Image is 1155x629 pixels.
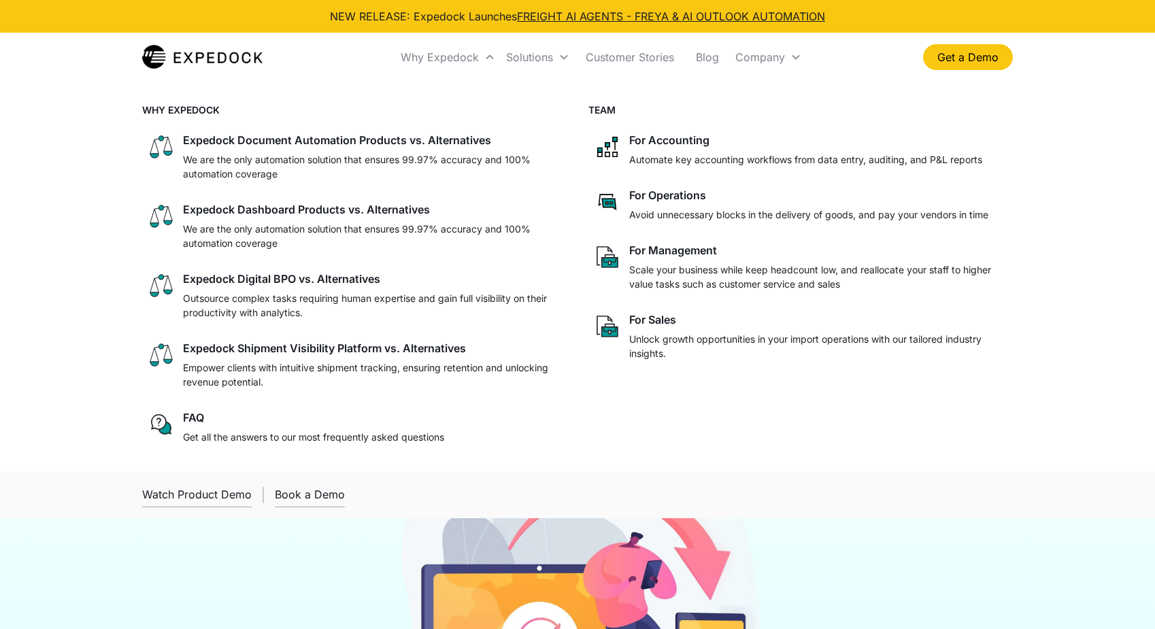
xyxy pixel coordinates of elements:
[148,133,175,160] img: scale icon
[183,222,561,250] p: We are the only automation solution that ensures 99.97% accuracy and 100% automation coverage
[183,291,561,320] p: Outsource complex tasks requiring human expertise and gain full visibility on their productivity ...
[183,360,561,389] p: Empower clients with intuitive shipment tracking, ensuring retention and unlocking revenue potent...
[629,133,709,147] div: For Accounting
[594,188,621,216] img: rectangular chat bubble icon
[148,272,175,299] img: scale icon
[629,313,676,326] div: For Sales
[588,307,1013,366] a: paper and bag iconFor SalesUnlock growth opportunities in your import operations with our tailore...
[629,152,982,167] p: Automate key accounting workflows from data entry, auditing, and P&L reports
[506,50,553,64] div: Solutions
[275,488,345,501] div: Book a Demo
[594,133,621,160] img: network like icon
[183,203,430,216] div: Expedock Dashboard Products vs. Alternatives
[629,207,988,222] p: Avoid unnecessary blocks in the delivery of goods, and pay your vendors in time
[183,341,466,355] div: Expedock Shipment Visibility Platform vs. Alternatives
[142,482,252,507] a: open lightbox
[629,332,1007,360] p: Unlock growth opportunities in your import operations with our tailored industry insights.
[142,197,567,256] a: scale iconExpedock Dashboard Products vs. AlternativesWe are the only automation solution that en...
[629,188,706,202] div: For Operations
[588,238,1013,296] a: paper and bag iconFor ManagementScale your business while keep headcount low, and reallocate your...
[629,243,717,257] div: For Management
[142,405,567,449] a: regular chat bubble iconFAQGet all the answers to our most frequently asked questions
[588,128,1013,172] a: network like iconFor AccountingAutomate key accounting workflows from data entry, auditing, and P...
[330,8,825,24] div: NEW RELEASE: Expedock Launches
[142,44,263,71] a: home
[629,262,1007,291] p: Scale your business while keep headcount low, and reallocate your staff to higher value tasks suc...
[148,203,175,230] img: scale icon
[275,482,345,507] a: Book a Demo
[142,488,252,501] div: Watch Product Demo
[401,50,479,64] div: Why Expedock
[183,133,491,147] div: Expedock Document Automation Products vs. Alternatives
[594,313,621,340] img: paper and bag icon
[395,34,501,80] div: Why Expedock
[183,152,561,181] p: We are the only automation solution that ensures 99.97% accuracy and 100% automation coverage
[588,183,1013,227] a: rectangular chat bubble iconFor OperationsAvoid unnecessary blocks in the delivery of goods, and ...
[923,44,1013,70] a: Get a Demo
[588,103,1013,117] h4: TEAM
[501,34,575,80] div: Solutions
[183,272,380,286] div: Expedock Digital BPO vs. Alternatives
[142,336,567,394] a: scale iconExpedock Shipment Visibility Platform vs. AlternativesEmpower clients with intuitive sh...
[142,128,567,186] a: scale iconExpedock Document Automation Products vs. AlternativesWe are the only automation soluti...
[730,34,807,80] div: Company
[735,50,785,64] div: Company
[142,103,567,117] h4: WHY EXPEDOCK
[183,430,444,444] p: Get all the answers to our most frequently asked questions
[142,267,567,325] a: scale iconExpedock Digital BPO vs. AlternativesOutsource complex tasks requiring human expertise ...
[142,44,263,71] img: Expedock Logo
[594,243,621,271] img: paper and bag icon
[575,34,685,80] a: Customer Stories
[148,341,175,369] img: scale icon
[183,411,204,424] div: FAQ
[517,10,825,23] a: FREIGHT AI AGENTS - FREYA & AI OUTLOOK AUTOMATION
[685,34,730,80] a: Blog
[148,411,175,438] img: regular chat bubble icon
